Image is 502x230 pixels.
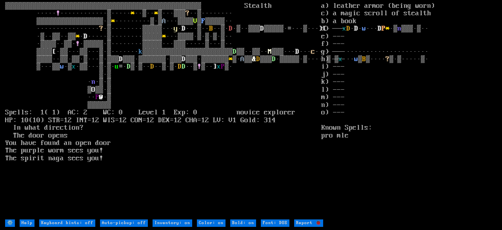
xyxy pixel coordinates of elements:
[60,63,64,71] font: w
[119,63,123,71] font: =
[162,17,166,25] font: A
[182,55,186,63] font: D
[213,63,217,71] font: ]
[319,25,323,33] font: )
[5,219,15,227] input: ⚙️
[52,48,56,56] font: [
[5,2,321,219] larn: ▒▒▒▒▒▒▒▒▒▒▒▒▒▒▒▒▒▒▒▒▒▒▒▒▒▒▒▒▒▒▒▒▒▒▒▒▒▒▒▒▒▒▒▒▒▒▒▒▒▒ Stealth ····· ············▒····· ··▒·· ▒···▒▒▒...
[272,55,276,63] font: D
[321,2,497,219] stats: a) leather armor (being worn) c) a magic scroll of stealth b) a book d) --- e) --- f) --- g) --- ...
[260,25,264,33] font: D
[76,40,80,48] font: !
[95,93,99,101] font: P
[138,48,142,56] font: k
[91,78,95,86] font: n
[20,219,35,227] input: Help
[153,219,192,227] input: Inventory: on
[229,25,233,33] font: D
[99,93,103,101] font: @
[294,219,323,227] input: Report 🐞
[197,219,226,227] input: Color: on
[221,63,225,71] font: P
[56,9,60,17] font: !
[252,55,256,63] font: &
[261,219,289,227] input: Font: DOS
[287,25,291,33] font: =
[240,55,244,63] font: A
[182,63,186,71] font: D
[127,63,131,71] font: D
[256,55,260,63] font: D
[72,63,76,71] font: x
[197,63,201,71] font: !
[186,9,189,17] font: ?
[209,25,213,33] font: B
[217,63,221,71] font: x
[115,63,119,71] font: u
[178,63,182,71] font: D
[295,48,299,56] font: D
[100,219,148,227] input: Auto-pickup: off
[174,25,178,33] font: y
[311,48,315,56] font: c
[99,25,103,33] font: ?
[84,33,87,40] font: D
[268,48,272,56] font: M
[201,17,205,25] font: F
[233,48,236,56] font: D
[150,63,154,71] font: D
[39,219,95,227] input: Keyboard hints: off
[230,219,256,227] input: Bold: on
[119,55,123,63] font: D
[182,25,186,33] font: D
[193,17,197,25] font: V
[91,86,95,94] font: O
